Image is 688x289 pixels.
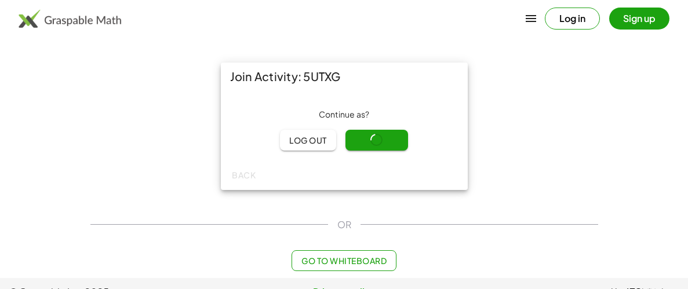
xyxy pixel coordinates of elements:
button: Sign up [609,8,669,30]
span: Log out [289,135,327,145]
button: Log out [280,130,336,151]
button: Log in [545,8,600,30]
span: Go to Whiteboard [301,255,387,266]
span: OR [337,218,351,232]
div: Join Activity: 5UTXG [221,63,468,90]
button: Go to Whiteboard [292,250,396,271]
div: Continue as ? [230,109,458,120]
